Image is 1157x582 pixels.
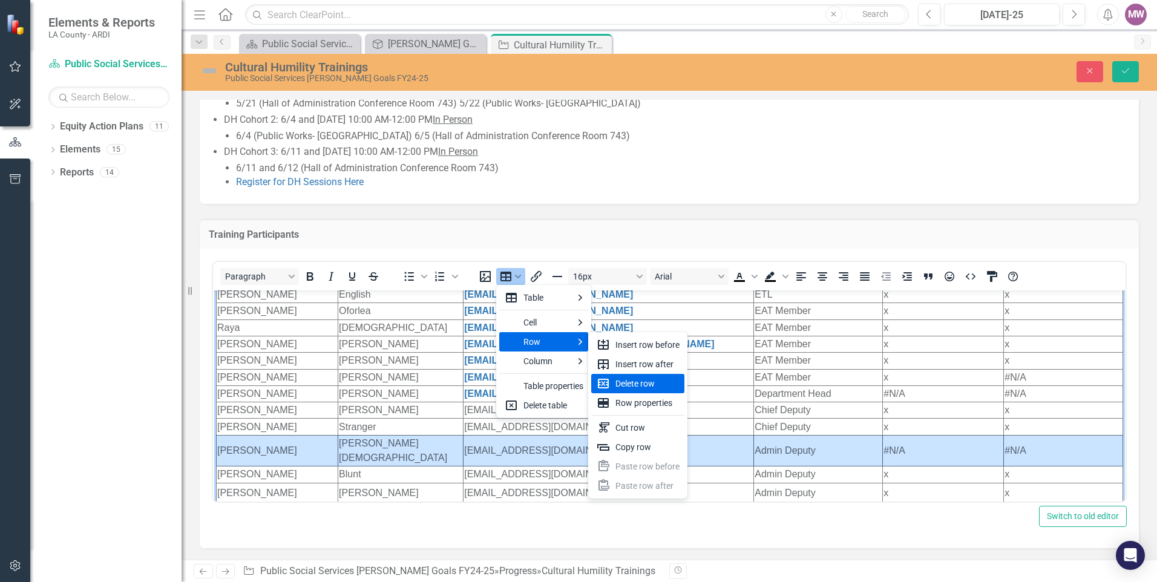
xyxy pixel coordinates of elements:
li: DH Cohort 2: 6/4 and [DATE] 10:00 AM-12:00 PM [224,113,1127,143]
td: [EMAIL_ADDRESS][DOMAIN_NAME] [251,112,541,128]
a: Reports [60,166,94,180]
div: Cell [523,315,572,330]
div: Copy row [591,437,684,457]
li: DH Cohort 3: 6/11 and [DATE] 10:00 AM-12:00 PM [224,145,1127,189]
td: [PERSON_NAME] [4,62,125,79]
div: Row properties [591,393,684,413]
button: Font size 16px [568,268,647,285]
u: In Person [433,114,473,125]
td: [PERSON_NAME] [125,45,251,62]
td: [PERSON_NAME][DEMOGRAPHIC_DATA] [125,145,251,176]
a: Elements [60,143,100,157]
div: Column [523,354,572,368]
button: Decrease indent [876,268,896,285]
td: [PERSON_NAME] [125,192,251,212]
div: Column [499,351,588,371]
div: 15 [107,145,126,155]
button: Align left [791,268,811,285]
span: Arial [655,272,714,281]
button: Switch to old editor [1039,506,1127,527]
div: Delete table [499,396,588,415]
td: x [670,79,791,95]
div: Public Social Services Welcome Page [262,36,357,51]
a: Public Social Services [PERSON_NAME] Goals FY24-25 [260,565,494,577]
iframe: Rich Text Area [213,290,1126,502]
button: [DATE]-25 [944,4,1060,25]
td: Stranger [125,128,251,145]
td: x [791,176,910,192]
button: Justify [854,268,875,285]
td: x [670,13,791,29]
small: LA County - ARDI [48,30,155,39]
div: Table [523,290,572,305]
button: Italic [321,268,341,285]
div: Insert row after [615,357,680,371]
button: Help [1003,268,1023,285]
td: Chief Deputy [541,128,670,145]
td: #N/A [670,95,791,111]
li: 5/21 (Hall of Administration Conference Room 743) 5/22 (Public Works- [GEOGRAPHIC_DATA]) [236,97,1127,111]
td: x [791,192,910,212]
div: Cultural Humility Trainings [225,60,726,74]
div: Delete row [615,376,680,391]
div: Open Intercom Messenger [1116,541,1145,570]
a: Equity Action Plans [60,120,143,134]
input: Search ClearPoint... [245,4,909,25]
td: [PERSON_NAME] [4,45,125,62]
div: Cell [499,313,588,332]
div: Paste row after [615,479,680,493]
a: [EMAIL_ADDRESS][DOMAIN_NAME] [251,65,420,75]
div: Cut row [615,420,680,435]
button: Align center [812,268,833,285]
td: x [791,128,910,145]
td: [PERSON_NAME] [125,112,251,128]
div: Paste row before [615,459,680,474]
button: Blockquote [918,268,939,285]
div: Row [523,335,572,349]
div: [DATE]-25 [948,8,1055,22]
u: In Person [438,146,478,157]
div: Insert row before [615,338,680,352]
a: Public Social Services Welcome Page [242,36,357,51]
a: [EMAIL_ADDRESS][DOMAIN_NAME] [251,15,420,25]
td: Oforlea [125,13,251,29]
input: Search Below... [48,87,169,108]
div: 14 [100,167,119,177]
div: Paste row after [591,476,684,495]
td: EAT Member [541,62,670,79]
td: [EMAIL_ADDRESS][DOMAIN_NAME] [251,192,541,212]
td: Raya [4,29,125,45]
button: Emojis [939,268,960,285]
td: EAT Member [541,79,670,95]
td: Admin Deputy [541,176,670,192]
div: Cultural Humility Trainings [514,38,609,53]
div: Numbered list [430,268,460,285]
td: [PERSON_NAME] [4,95,125,111]
td: [PERSON_NAME] [4,128,125,145]
td: Blunt [125,176,251,192]
td: x [670,192,791,212]
div: Table properties [523,379,583,393]
div: Table properties [499,376,588,396]
button: Search [845,6,906,23]
td: x [791,29,910,45]
td: x [670,128,791,145]
td: [PERSON_NAME] [4,79,125,95]
td: x [670,29,791,45]
td: [PERSON_NAME] [4,112,125,128]
td: EAT Member [541,13,670,29]
a: [EMAIL_ADDRESS][DOMAIN_NAME] [251,32,420,42]
h3: Training Participants [209,229,1130,240]
td: [PERSON_NAME] [125,95,251,111]
td: #N/A [670,145,791,176]
td: Department Head [541,95,670,111]
span: Paragraph [225,272,284,281]
a: Progress [499,565,537,577]
li: 6/4 (Public Works- [GEOGRAPHIC_DATA]) 6/5 (Hall of Administration Conference Room 743) [236,129,1127,143]
img: ClearPoint Strategy [6,13,27,34]
div: Table [499,288,588,307]
button: Underline [342,268,362,285]
td: Admin Deputy [541,145,670,176]
td: [PERSON_NAME] [4,176,125,192]
button: Table [496,268,525,285]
